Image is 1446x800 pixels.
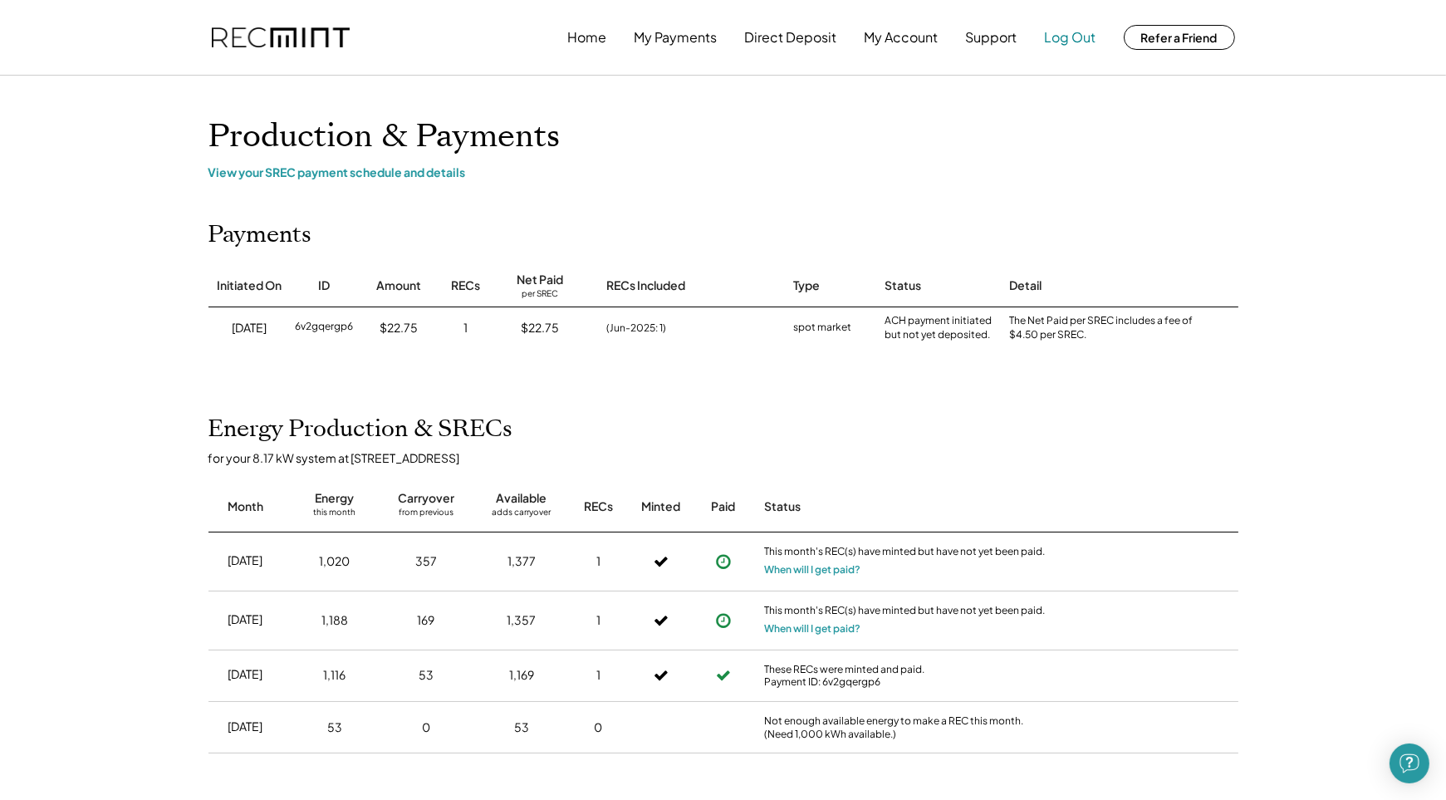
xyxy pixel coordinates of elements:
div: 53 [419,667,434,684]
div: RECs [451,277,480,294]
button: Payment approved, but not yet initiated. [711,608,736,633]
button: Refer a Friend [1124,25,1235,50]
div: Month [228,498,263,515]
h2: Payments [208,221,312,249]
div: Status [765,498,1047,515]
div: 1 [596,667,600,684]
div: Amount [377,277,422,294]
div: Paid [711,498,735,515]
div: Not enough available energy to make a REC this month. (Need 1,000 kWh available.) [765,714,1047,740]
div: 1 [596,612,600,629]
div: 53 [327,719,342,736]
div: 1,169 [509,667,534,684]
div: Minted [641,498,680,515]
div: 1 [596,553,600,570]
div: 1,357 [507,612,537,629]
button: My Account [865,21,939,54]
div: Carryover [398,490,454,507]
button: Log Out [1045,21,1096,54]
div: Available [497,490,547,507]
h1: Production & Payments [208,117,1238,156]
div: 1,188 [321,612,348,629]
div: 6v2gqergp6 [296,320,354,336]
div: [DATE] [228,719,263,735]
button: My Payments [635,21,718,54]
div: $22.75 [380,320,419,336]
div: RECs [584,498,613,515]
div: View your SREC payment schedule and details [208,164,1238,179]
button: Payment approved, but not yet initiated. [711,549,736,574]
div: adds carryover [493,507,551,523]
div: [DATE] [228,611,263,628]
div: RECs Included [607,277,686,294]
div: Initiated On [218,277,282,294]
div: Type [794,277,821,294]
div: [DATE] [228,666,263,683]
div: $22.75 [522,320,560,336]
h2: Energy Production & SRECs [208,415,513,444]
div: this month [314,507,356,523]
div: Energy [316,490,355,507]
div: [DATE] [228,552,263,569]
div: 1,020 [320,553,350,570]
div: 1 [463,320,468,336]
div: Status [885,277,922,294]
button: When will I get paid? [765,621,861,637]
div: 0 [422,719,430,736]
button: When will I get paid? [765,562,861,578]
div: This month's REC(s) have minted but have not yet been paid. [765,545,1047,562]
div: ACH payment initiated but not yet deposited. [885,314,993,342]
div: 169 [418,612,435,629]
div: for your 8.17 kW system at [STREET_ADDRESS] [208,450,1255,465]
div: (Jun-2025: 1) [607,321,667,336]
div: 1,377 [507,553,536,570]
div: Net Paid [517,272,564,288]
div: spot market [794,320,852,336]
div: from previous [399,507,453,523]
div: 357 [415,553,437,570]
div: per SREC [522,288,559,301]
div: These RECs were minted and paid. Payment ID: 6v2gqergp6 [765,663,1047,689]
div: 1,116 [324,667,346,684]
button: Home [568,21,607,54]
div: [DATE] [233,320,267,336]
div: This month's REC(s) have minted but have not yet been paid. [765,604,1047,621]
div: Detail [1010,277,1042,294]
div: 53 [514,719,529,736]
div: ID [319,277,331,294]
button: Direct Deposit [745,21,837,54]
div: 0 [595,719,603,736]
div: The Net Paid per SREC includes a fee of $4.50 per SREC. [1010,314,1201,342]
div: Open Intercom Messenger [1390,744,1429,783]
img: recmint-logotype%403x.png [212,27,350,48]
button: Support [966,21,1017,54]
